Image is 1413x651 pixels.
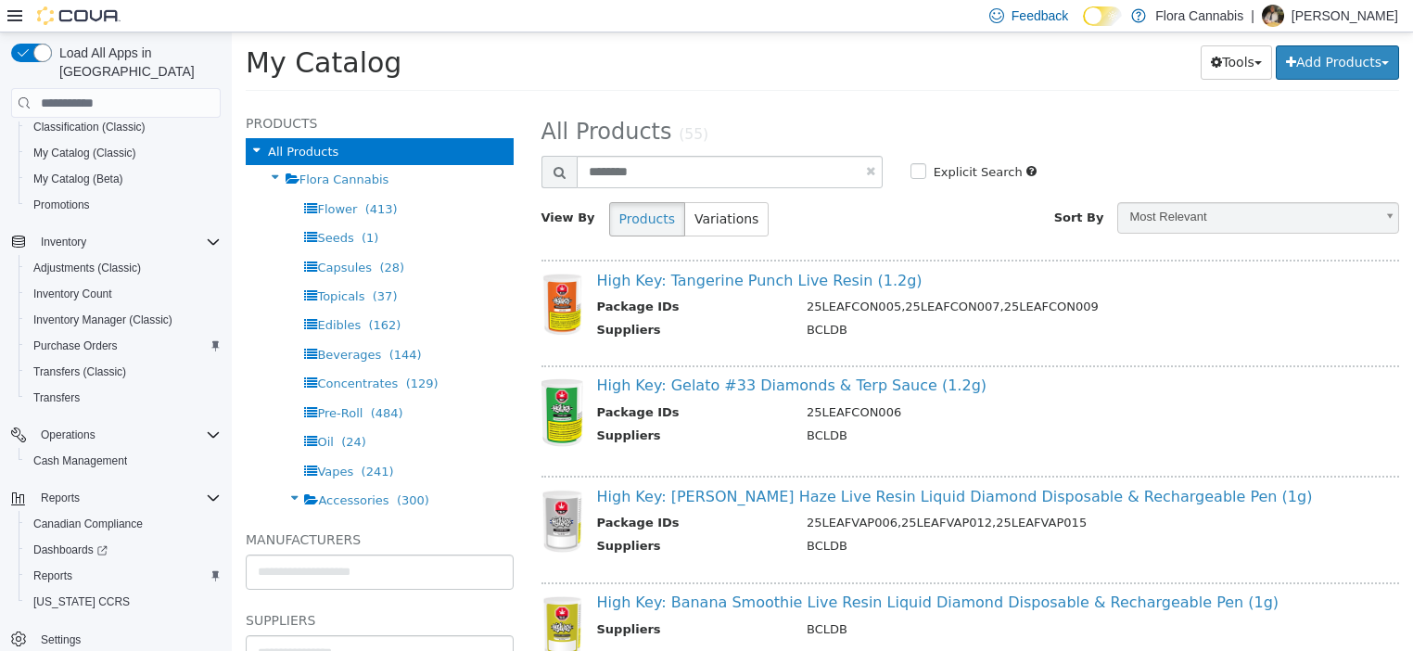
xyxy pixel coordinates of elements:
a: My Catalog (Classic) [26,142,144,164]
img: 150 [310,345,351,414]
span: (1) [130,198,146,212]
a: Classification (Classic) [26,116,153,138]
span: Capsules [85,228,140,242]
img: 150 [310,456,351,521]
button: Reports [19,563,228,589]
label: Explicit Search [697,131,791,149]
span: (484) [139,374,172,388]
span: Accessories [86,461,157,475]
span: Cash Management [26,450,221,472]
button: Classification (Classic) [19,114,228,140]
span: Dashboards [33,542,108,557]
button: Operations [33,424,103,446]
button: Inventory Count [19,281,228,307]
span: Seeds [85,198,121,212]
span: Inventory Count [33,287,112,301]
span: (24) [109,402,134,416]
span: Topicals [85,257,133,271]
span: Transfers [33,390,80,405]
span: Settings [33,628,221,651]
button: My Catalog (Beta) [19,166,228,192]
a: Promotions [26,194,97,216]
span: Oil [85,402,101,416]
a: Most Relevant [885,170,1167,201]
span: Inventory Manager (Classic) [33,313,172,327]
a: [US_STATE] CCRS [26,591,137,613]
button: Operations [4,422,228,448]
span: Promotions [33,198,90,212]
a: Canadian Compliance [26,513,150,535]
p: Flora Cannabis [1155,5,1243,27]
button: Reports [4,485,228,511]
span: Flora Cannabis [68,140,158,154]
td: BCLDB [561,504,1149,528]
img: 150 [310,240,351,303]
a: Dashboards [19,537,228,563]
span: Pre-Roll [85,374,131,388]
span: Reports [41,491,80,505]
a: Reports [26,565,80,587]
a: Adjustments (Classic) [26,257,148,279]
button: Inventory Manager (Classic) [19,307,228,333]
span: View By [310,178,363,192]
input: Dark Mode [1083,6,1122,26]
span: Flower [85,170,125,184]
button: Canadian Compliance [19,511,228,537]
button: Transfers [19,385,228,411]
th: Package IDs [365,265,561,288]
div: Lance Blair [1262,5,1284,27]
span: Sort By [822,178,872,192]
span: My Catalog (Beta) [33,172,123,186]
span: My Catalog (Classic) [26,142,221,164]
button: Promotions [19,192,228,218]
a: Inventory Manager (Classic) [26,309,180,331]
span: (37) [141,257,166,271]
small: (55) [447,94,477,110]
a: Cash Management [26,450,134,472]
span: Beverages [85,315,149,329]
span: (129) [174,344,207,358]
p: | [1251,5,1254,27]
span: Load All Apps in [GEOGRAPHIC_DATA] [52,44,221,81]
span: Operations [41,428,95,442]
span: My Catalog (Beta) [26,168,221,190]
span: Transfers (Classic) [33,364,126,379]
span: Reports [33,487,221,509]
a: High Key: Gelato #33 Diamonds & Terp Sauce (1.2g) [365,344,756,362]
th: Package IDs [365,481,561,504]
a: High Key: Tangerine Punch Live Resin (1.2g) [365,239,691,257]
button: Transfers (Classic) [19,359,228,385]
span: Reports [33,568,72,583]
span: All Products [310,86,440,112]
span: Purchase Orders [26,335,221,357]
span: Adjustments (Classic) [26,257,221,279]
h5: Products [14,80,282,102]
span: (241) [130,432,162,446]
span: Promotions [26,194,221,216]
span: Settings [41,632,81,647]
a: Settings [33,629,88,651]
span: [US_STATE] CCRS [33,594,130,609]
span: Operations [33,424,221,446]
td: 25LEAFCON005,25LEAFCON007,25LEAFCON009 [561,265,1149,288]
span: Vapes [85,432,121,446]
span: My Catalog [14,14,170,46]
a: Transfers [26,387,87,409]
span: Classification (Classic) [33,120,146,134]
span: Reports [26,565,221,587]
span: (300) [165,461,197,475]
span: (144) [158,315,190,329]
button: Products [377,170,453,204]
p: [PERSON_NAME] [1292,5,1398,27]
td: BCLDB [561,288,1149,312]
a: My Catalog (Beta) [26,168,131,190]
th: Package IDs [365,371,561,394]
th: Suppliers [365,504,561,528]
span: Classification (Classic) [26,116,221,138]
td: BCLDB [561,394,1149,417]
button: [US_STATE] CCRS [19,589,228,615]
button: Adjustments (Classic) [19,255,228,281]
span: Canadian Compliance [33,517,143,531]
a: Transfers (Classic) [26,361,134,383]
button: Reports [33,487,87,509]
